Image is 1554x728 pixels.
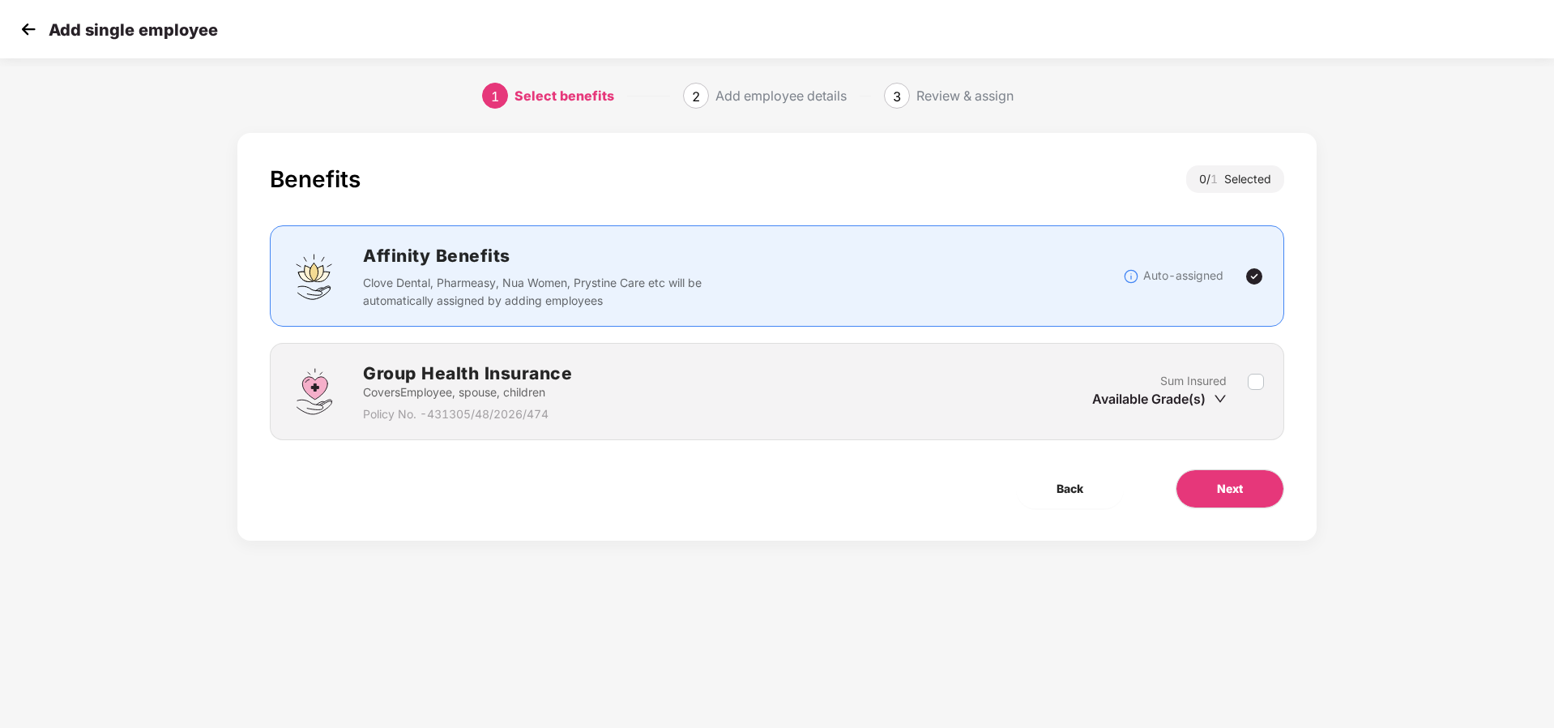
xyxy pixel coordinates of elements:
span: 1 [1210,172,1224,186]
p: Add single employee [49,20,218,40]
p: Policy No. - 431305/48/2026/474 [363,405,572,423]
p: Clove Dental, Pharmeasy, Nua Women, Prystine Care etc will be automatically assigned by adding em... [363,274,712,310]
img: svg+xml;base64,PHN2ZyB4bWxucz0iaHR0cDovL3d3dy53My5vcmcvMjAwMC9zdmciIHdpZHRoPSIzMCIgaGVpZ2h0PSIzMC... [16,17,41,41]
span: Next [1217,480,1243,498]
span: 1 [491,88,499,105]
img: svg+xml;base64,PHN2ZyBpZD0iVGljay0yNHgyNCIgeG1sbnM9Imh0dHA6Ly93d3cudzMub3JnLzIwMDAvc3ZnIiB3aWR0aD... [1244,267,1264,286]
div: Add employee details [715,83,847,109]
h2: Group Health Insurance [363,360,572,387]
div: Available Grade(s) [1092,390,1227,408]
p: Auto-assigned [1143,267,1223,285]
div: Benefits [270,165,361,193]
button: Next [1176,469,1284,508]
div: Select benefits [514,83,614,109]
div: Review & assign [916,83,1014,109]
button: Back [1016,469,1124,508]
img: svg+xml;base64,PHN2ZyBpZD0iR3JvdXBfSGVhbHRoX0luc3VyYW5jZSIgZGF0YS1uYW1lPSJHcm91cCBIZWFsdGggSW5zdX... [290,367,339,416]
span: down [1214,392,1227,405]
img: svg+xml;base64,PHN2ZyBpZD0iQWZmaW5pdHlfQmVuZWZpdHMiIGRhdGEtbmFtZT0iQWZmaW5pdHkgQmVuZWZpdHMiIHhtbG... [290,252,339,301]
span: 2 [692,88,700,105]
h2: Affinity Benefits [363,242,945,269]
p: Covers Employee, spouse, children [363,383,572,401]
div: 0 / Selected [1186,165,1284,193]
span: Back [1057,480,1083,498]
img: svg+xml;base64,PHN2ZyBpZD0iSW5mb18tXzMyeDMyIiBkYXRhLW5hbWU9IkluZm8gLSAzMngzMiIgeG1sbnM9Imh0dHA6Ly... [1123,268,1139,285]
span: 3 [893,88,901,105]
p: Sum Insured [1160,372,1227,390]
